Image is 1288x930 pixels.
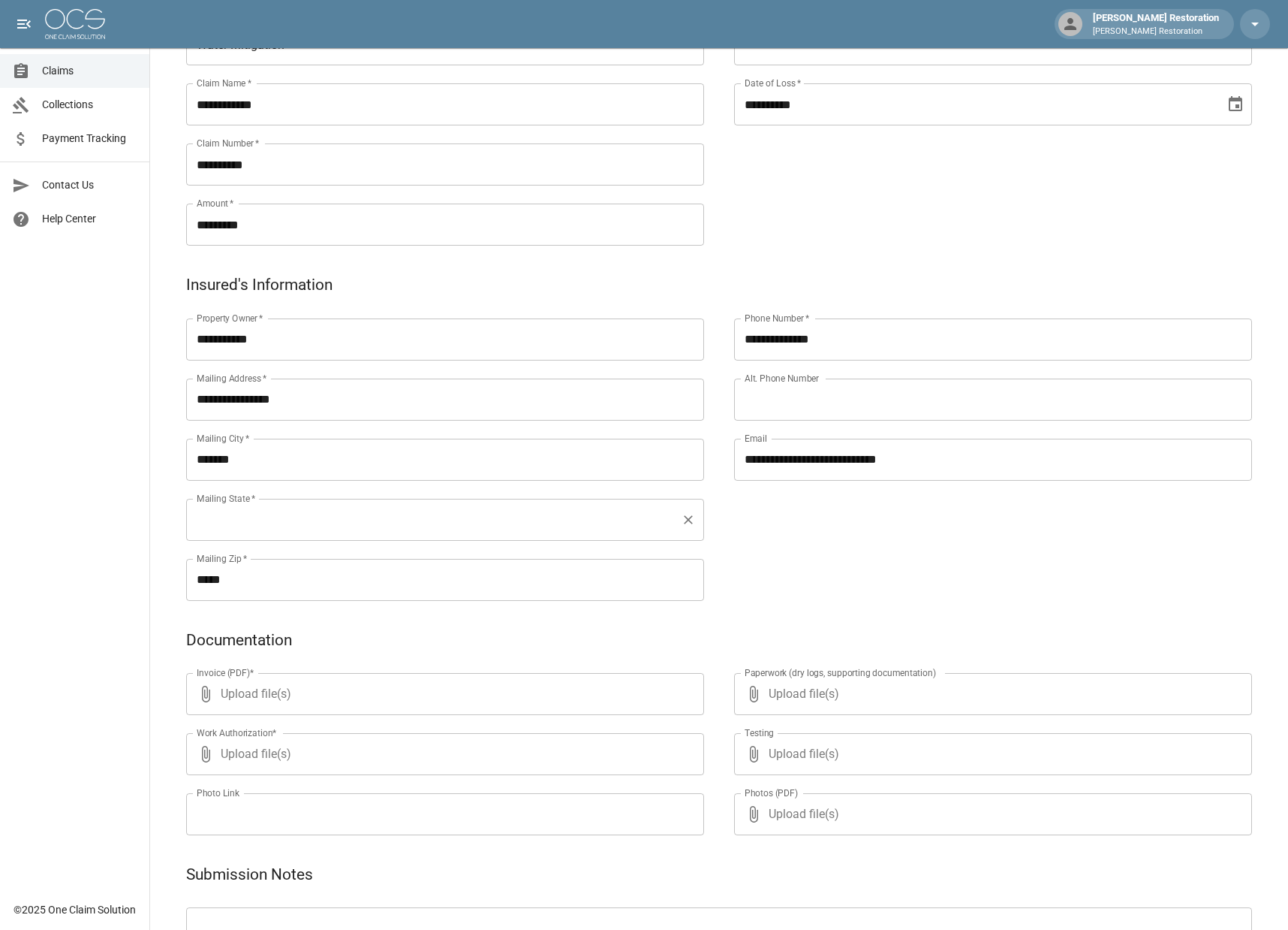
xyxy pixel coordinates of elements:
[42,63,137,79] span: Claims
[42,177,137,193] span: Contact Us
[197,197,234,210] label: Amount
[197,552,248,565] label: Mailing Zip
[9,9,39,39] button: open drawer
[745,432,767,445] label: Email
[45,9,105,39] img: ocs-logo-white-transparent.png
[221,733,664,775] span: Upload file(s)
[197,666,254,679] label: Invoice (PDF)*
[1087,11,1225,38] div: [PERSON_NAME] Restoration
[745,787,798,799] label: Photos (PDF)
[42,131,137,146] span: Payment Tracking
[14,902,136,917] div: © 2025 One Claim Solution
[1220,89,1250,119] button: Choose date, selected date is Aug 20, 2025
[221,673,664,715] span: Upload file(s)
[197,726,277,739] label: Work Authorization*
[1093,26,1219,38] p: [PERSON_NAME] Restoration
[745,372,819,385] label: Alt. Phone Number
[42,211,137,227] span: Help Center
[769,733,1211,775] span: Upload file(s)
[678,509,699,530] button: Clear
[197,432,250,445] label: Mailing City
[769,793,1211,835] span: Upload file(s)
[197,492,255,505] label: Mailing State
[197,787,239,799] label: Photo Link
[745,77,801,89] label: Date of Loss
[197,77,251,89] label: Claim Name
[197,372,266,385] label: Mailing Address
[745,726,774,739] label: Testing
[42,97,137,113] span: Collections
[769,673,1211,715] span: Upload file(s)
[197,312,263,325] label: Property Owner
[745,666,936,679] label: Paperwork (dry logs, supporting documentation)
[745,312,809,325] label: Phone Number
[197,137,259,149] label: Claim Number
